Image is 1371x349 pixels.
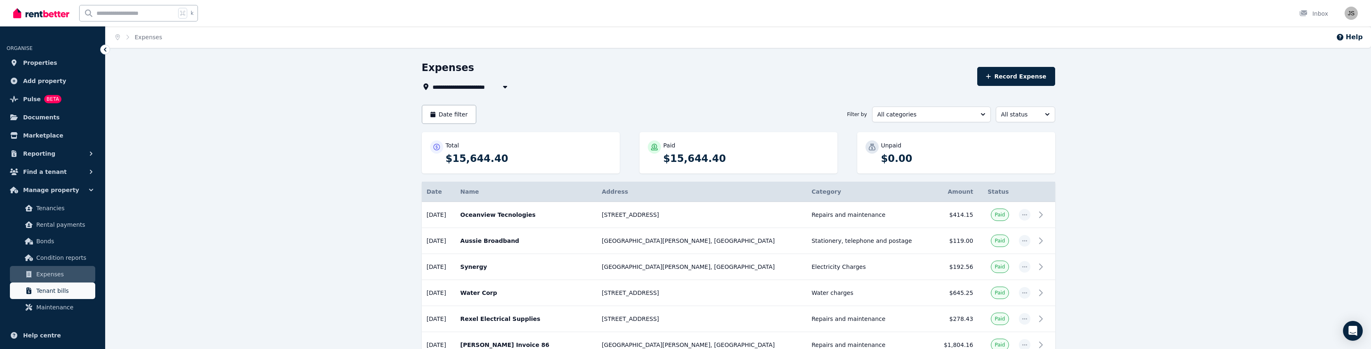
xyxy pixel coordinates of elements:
span: Paid [995,211,1005,218]
a: Add property [7,73,99,89]
th: Status [978,182,1014,202]
span: Condition reports [36,253,92,263]
a: Expenses [10,266,95,283]
td: [GEOGRAPHIC_DATA][PERSON_NAME], [GEOGRAPHIC_DATA] [597,228,807,254]
span: Help centre [23,330,61,340]
th: Address [597,182,807,202]
button: Record Expense [977,67,1055,86]
td: [DATE] [422,306,456,332]
span: Paid [995,264,1005,270]
td: $192.56 [933,254,978,280]
p: Oceanview Tecnologies [460,211,592,219]
a: Rental payments [10,216,95,233]
td: [GEOGRAPHIC_DATA][PERSON_NAME], [GEOGRAPHIC_DATA] [597,254,807,280]
img: Joe Smargiassi [1345,7,1358,20]
td: [STREET_ADDRESS] [597,202,807,228]
div: Open Intercom Messenger [1343,321,1363,341]
th: Amount [933,182,978,202]
p: Synergy [460,263,592,271]
button: Reporting [7,145,99,162]
span: ORGANISE [7,45,33,51]
span: Marketplace [23,131,63,140]
span: k [190,10,193,17]
a: Help centre [7,327,99,344]
span: Tenant bills [36,286,92,296]
span: BETA [44,95,61,103]
span: Expenses [36,269,92,279]
td: [STREET_ADDRESS] [597,306,807,332]
a: Documents [7,109,99,126]
td: Stationery, telephone and postage [807,228,933,254]
span: Reporting [23,149,55,159]
span: Manage property [23,185,79,195]
p: Aussie Broadband [460,237,592,245]
p: $15,644.40 [663,152,829,165]
div: Inbox [1299,9,1328,18]
button: All status [996,107,1055,122]
span: Rental payments [36,220,92,230]
p: [PERSON_NAME] Invoice 86 [460,341,592,349]
p: Unpaid [881,141,901,150]
button: All categories [872,107,991,122]
button: Date filter [422,105,477,124]
td: $278.43 [933,306,978,332]
p: $0.00 [881,152,1047,165]
p: $15,644.40 [446,152,611,165]
td: [DATE] [422,228,456,254]
td: Repairs and maintenance [807,202,933,228]
p: Paid [663,141,675,150]
td: Water charges [807,280,933,306]
span: All status [1001,110,1038,119]
td: $645.25 [933,280,978,306]
a: Bonds [10,233,95,249]
p: Rexel Electrical Supplies [460,315,592,323]
a: PulseBETA [7,91,99,107]
span: Pulse [23,94,41,104]
td: [STREET_ADDRESS] [597,280,807,306]
span: Bonds [36,236,92,246]
button: Find a tenant [7,164,99,180]
p: Water Corp [460,289,592,297]
td: $414.15 [933,202,978,228]
span: Tenancies [36,203,92,213]
h1: Expenses [422,61,474,74]
span: Paid [995,237,1005,244]
a: Maintenance [10,299,95,316]
span: Filter by [847,111,867,118]
button: Help [1336,32,1363,42]
button: Manage property [7,182,99,198]
p: Total [446,141,459,150]
span: Properties [23,58,57,68]
span: Maintenance [36,302,92,312]
span: Paid [995,342,1005,348]
td: Repairs and maintenance [807,306,933,332]
a: Marketplace [7,127,99,144]
span: All categories [877,110,974,119]
a: Condition reports [10,249,95,266]
span: Find a tenant [23,167,67,177]
td: [DATE] [422,280,456,306]
th: Date [422,182,456,202]
a: Tenancies [10,200,95,216]
span: Documents [23,112,60,122]
th: Name [455,182,597,202]
td: [DATE] [422,202,456,228]
span: Paid [995,316,1005,322]
nav: Breadcrumb [106,26,172,48]
td: Electricity Charges [807,254,933,280]
a: Properties [7,55,99,71]
a: Expenses [135,34,162,40]
td: [DATE] [422,254,456,280]
th: Category [807,182,933,202]
span: Add property [23,76,66,86]
td: $119.00 [933,228,978,254]
a: Tenant bills [10,283,95,299]
img: RentBetter [13,7,69,19]
span: Paid [995,290,1005,296]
